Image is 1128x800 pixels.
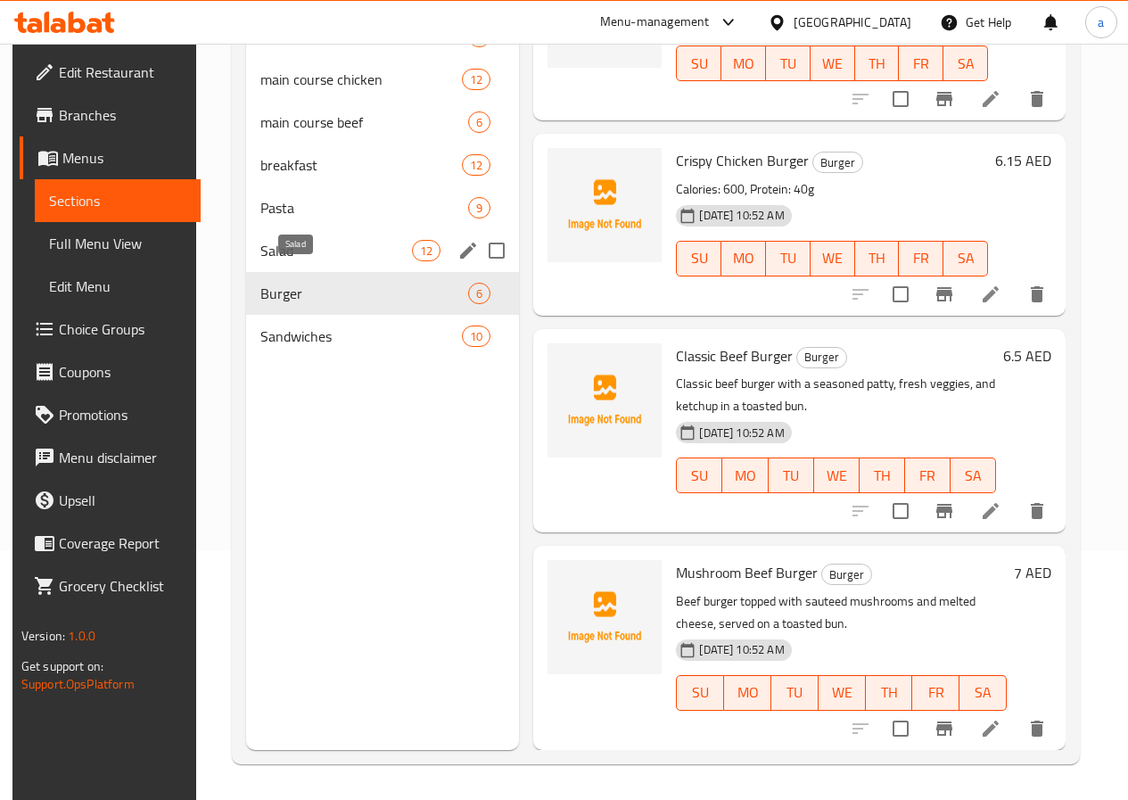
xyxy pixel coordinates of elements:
[20,522,201,565] a: Coverage Report
[794,12,911,32] div: [GEOGRAPHIC_DATA]
[882,276,919,313] span: Select to update
[20,308,201,351] a: Choice Groups
[21,672,135,696] a: Support.OpsPlatform
[899,45,943,81] button: FR
[811,241,855,276] button: WE
[600,12,710,33] div: Menu-management
[684,680,717,705] span: SU
[462,69,490,90] div: items
[246,58,519,101] div: main course chicken12
[463,157,490,174] span: 12
[818,245,848,271] span: WE
[797,347,846,367] span: Burger
[676,241,721,276] button: SU
[260,283,468,304] span: Burger
[20,136,201,179] a: Menus
[1016,273,1058,316] button: delete
[866,675,913,711] button: TH
[59,62,186,83] span: Edit Restaurant
[943,45,988,81] button: SA
[721,45,766,81] button: MO
[769,458,814,493] button: TU
[729,245,759,271] span: MO
[412,240,440,261] div: items
[1014,560,1051,585] h6: 7 AED
[676,342,793,369] span: Classic Beef Burger
[867,463,898,489] span: TH
[819,675,866,711] button: WE
[469,285,490,302] span: 6
[773,245,803,271] span: TU
[1016,78,1058,120] button: delete
[21,624,65,647] span: Version:
[462,154,490,176] div: items
[776,463,807,489] span: TU
[59,575,186,597] span: Grocery Checklist
[899,241,943,276] button: FR
[62,147,186,169] span: Menus
[676,590,1007,635] p: Beef burger topped with sauteed mushrooms and melted cheese, served on a toasted bun.
[59,361,186,383] span: Coupons
[862,51,893,77] span: TH
[59,447,186,468] span: Menu disclaimer
[722,458,768,493] button: MO
[59,490,186,511] span: Upsell
[463,71,490,88] span: 12
[862,245,893,271] span: TH
[246,229,519,272] div: Salad12edit
[20,51,201,94] a: Edit Restaurant
[919,680,952,705] span: FR
[923,78,966,120] button: Branch-specific-item
[721,241,766,276] button: MO
[729,51,759,77] span: MO
[246,8,519,365] nav: Menu sections
[463,328,490,345] span: 10
[246,144,519,186] div: breakfast12
[959,675,1007,711] button: SA
[455,237,482,264] button: edit
[59,404,186,425] span: Promotions
[469,200,490,217] span: 9
[676,458,722,493] button: SU
[260,69,462,90] span: main course chicken
[860,458,905,493] button: TH
[246,272,519,315] div: Burger6
[818,51,848,77] span: WE
[246,101,519,144] div: main course beef6
[684,51,714,77] span: SU
[812,152,863,173] div: Burger
[676,373,996,417] p: Classic beef burger with a seasoned patty, fresh veggies, and ketchup in a toasted bun.
[923,273,966,316] button: Branch-specific-item
[260,240,412,261] span: Salad
[676,178,988,201] p: Calories: 600, Protein: 40g
[923,707,966,750] button: Branch-specific-item
[692,207,791,224] span: [DATE] 10:52 AM
[1016,490,1058,532] button: delete
[796,347,847,368] div: Burger
[778,680,811,705] span: TU
[68,624,95,647] span: 1.0.0
[59,532,186,554] span: Coverage Report
[826,680,859,705] span: WE
[912,463,943,489] span: FR
[1003,343,1051,368] h6: 6.5 AED
[958,463,989,489] span: SA
[1098,12,1104,32] span: a
[676,45,721,81] button: SU
[951,51,981,77] span: SA
[766,45,811,81] button: TU
[413,243,440,260] span: 12
[995,148,1051,173] h6: 6.15 AED
[462,326,490,347] div: items
[676,559,818,586] span: Mushroom Beef Burger
[855,241,900,276] button: TH
[676,675,724,711] button: SU
[468,283,490,304] div: items
[684,463,715,489] span: SU
[773,51,803,77] span: TU
[260,154,462,176] span: breakfast
[260,111,468,133] span: main course beef
[49,276,186,297] span: Edit Menu
[729,463,761,489] span: MO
